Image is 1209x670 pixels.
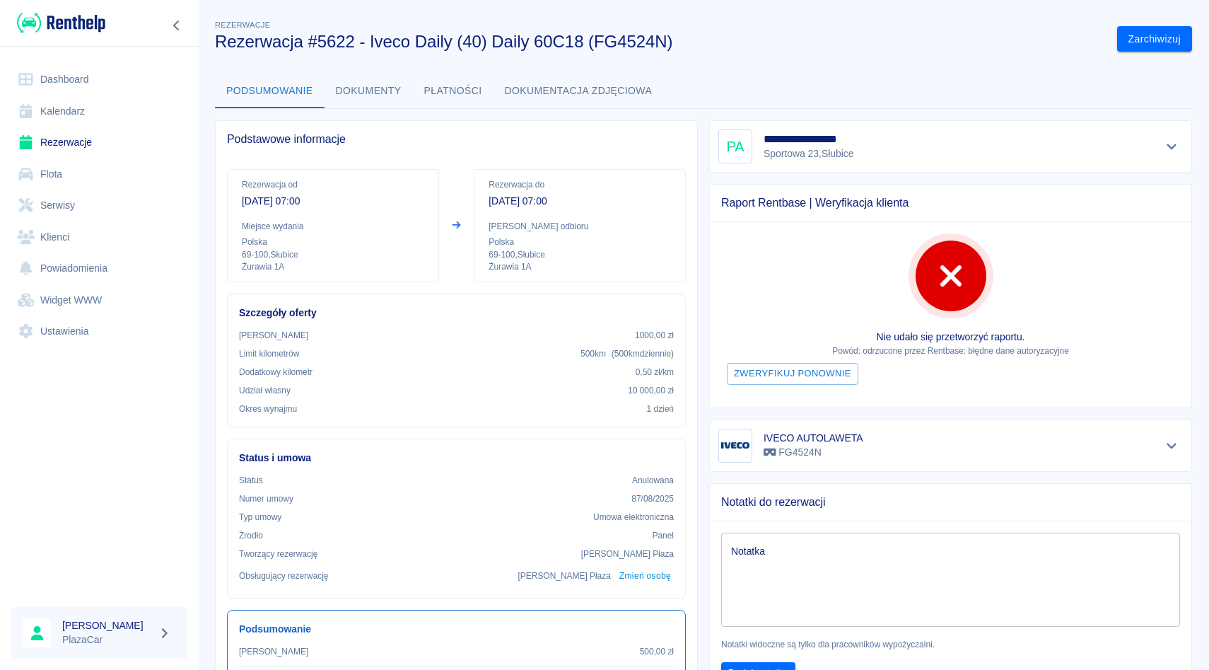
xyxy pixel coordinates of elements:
p: Powód: odrzucone przez Rentbase: błędne dane autoryzacyjne [721,345,1180,357]
button: Dokumentacja zdjęciowa [493,74,664,108]
a: Ustawienia [11,316,187,347]
button: Dokumenty [325,74,413,108]
p: Limit kilometrów [239,347,299,360]
button: Zweryfikuj ponownie [727,363,858,385]
a: Renthelp logo [11,11,105,35]
span: Rezerwacje [215,21,270,29]
span: Raport Rentbase | Weryfikacja klienta [721,196,1180,210]
p: 10 000,00 zł [628,384,674,397]
p: [PERSON_NAME] [239,645,308,658]
p: Notatki widoczne są tylko dla pracowników wypożyczalni. [721,638,1180,651]
a: Serwisy [11,190,187,221]
p: Dodatkowy kilometr [239,366,313,379]
p: 1 dzień [647,403,674,415]
p: Status [239,474,263,487]
h6: Szczegóły oferty [239,306,674,320]
p: Żrodło [239,529,263,542]
button: Płatności [413,74,493,108]
a: Kalendarz [11,96,187,127]
p: [PERSON_NAME] Płaza [518,570,611,582]
a: Rezerwacje [11,127,187,158]
img: Image [721,432,749,460]
p: 500 km [580,347,674,360]
p: Typ umowy [239,511,281,524]
button: Pokaż szczegóły [1160,137,1184,156]
p: Żurawia 1A [242,261,424,273]
p: Numer umowy [239,492,293,505]
p: [DATE] 07:00 [242,194,424,209]
p: 87/08/2025 [631,492,674,505]
h6: Status i umowa [239,451,674,466]
p: 500,00 zł [640,645,674,658]
p: Anulowana [632,474,674,487]
p: Polska [489,236,671,248]
p: [PERSON_NAME] odbioru [489,220,671,233]
p: Obsługujący rezerwację [239,570,329,582]
p: 0,50 zł /km [636,366,674,379]
a: Flota [11,158,187,190]
h6: [PERSON_NAME] [62,618,153,633]
span: Notatki do rezerwacji [721,495,1180,509]
img: Renthelp logo [17,11,105,35]
h3: Rezerwacja #5622 - Iveco Daily (40) Daily 60C18 (FG4524N) [215,32,1106,52]
p: 69-100 , Słubice [489,248,671,261]
p: [PERSON_NAME] Płaza [581,548,674,560]
p: Tworzący rezerwację [239,548,317,560]
button: Zmień osobę [617,566,674,587]
p: Sportowa 23 , Słubice [764,146,853,161]
p: [DATE] 07:00 [489,194,671,209]
p: Okres wynajmu [239,403,297,415]
a: Klienci [11,221,187,253]
p: PlazaCar [62,633,153,647]
a: Widget WWW [11,284,187,316]
h6: Podsumowanie [239,622,674,637]
button: Zwiń nawigację [166,16,187,35]
p: Rezerwacja do [489,178,671,191]
p: Udział własny [239,384,291,397]
p: FG4524N [764,445,863,460]
div: PA [718,129,752,163]
p: Rezerwacja od [242,178,424,191]
button: Pokaż szczegóły [1160,436,1184,456]
p: 69-100 , Słubice [242,248,424,261]
p: [PERSON_NAME] [239,329,308,342]
span: ( 500 km dziennie ) [612,349,674,359]
p: Polska [242,236,424,248]
p: Żurawia 1A [489,261,671,273]
h6: IVECO AUTOLAWETA [764,431,863,445]
p: Miejsce wydania [242,220,424,233]
button: Zarchiwizuj [1117,26,1192,52]
span: Podstawowe informacje [227,132,686,146]
p: Umowa elektroniczna [593,511,674,524]
p: Nie udało się przetworzyć raportu. [721,330,1180,345]
p: 1000,00 zł [635,329,674,342]
button: Podsumowanie [215,74,325,108]
a: Powiadomienia [11,253,187,284]
p: Panel [653,529,674,542]
a: Dashboard [11,64,187,96]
